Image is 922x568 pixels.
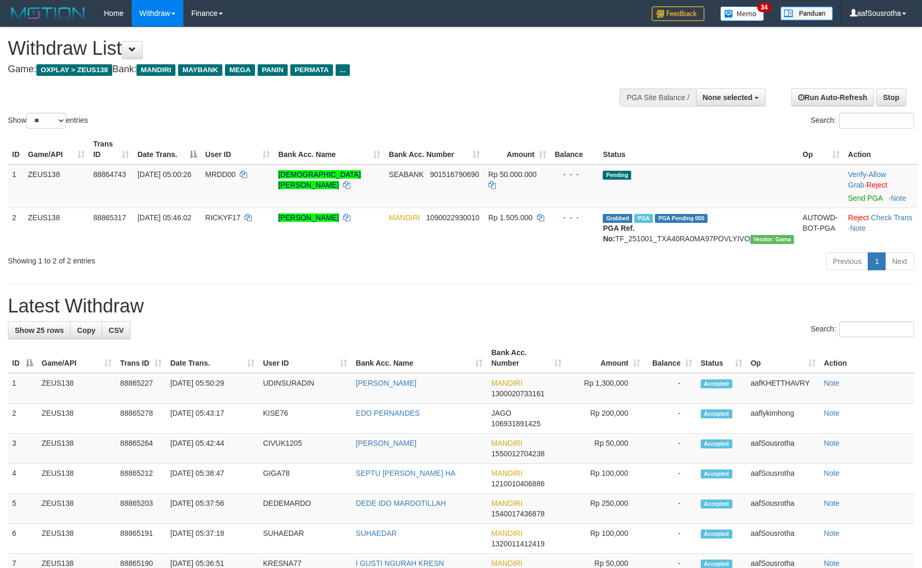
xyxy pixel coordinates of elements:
th: Op: activate to sort column ascending [747,343,820,373]
th: Trans ID: activate to sort column ascending [89,134,133,164]
span: None selected [703,93,753,102]
td: [DATE] 05:37:56 [166,494,259,524]
td: aafSousrotha [747,464,820,494]
span: ... [336,64,350,76]
img: panduan.png [780,6,833,21]
th: Bank Acc. Number: activate to sort column ascending [487,343,565,373]
span: [DATE] 05:46:02 [138,213,191,222]
span: Accepted [701,500,732,508]
span: Accepted [701,409,732,418]
a: Reject [867,181,888,189]
th: Amount: activate to sort column ascending [566,343,644,373]
span: Copy 1300020733161 to clipboard [491,389,544,398]
span: Accepted [701,379,732,388]
a: Send PGA [848,194,882,202]
span: MAYBANK [178,64,222,76]
div: Showing 1 to 2 of 2 entries [8,251,376,266]
a: [PERSON_NAME] [356,439,416,447]
a: Run Auto-Refresh [791,89,874,106]
td: Rp 100,000 [566,524,644,554]
span: 88865317 [93,213,126,222]
td: 88865227 [116,373,166,404]
td: 1 [8,164,24,208]
span: SEABANK [389,170,424,179]
td: Rp 100,000 [566,464,644,494]
td: 88865278 [116,404,166,434]
td: KISE76 [259,404,351,434]
th: Action [844,134,917,164]
td: 88865203 [116,494,166,524]
span: MANDIRI [491,439,522,447]
td: CIVUK1205 [259,434,351,464]
td: - [644,524,697,554]
td: ZEUS138 [24,208,89,248]
td: - [644,434,697,464]
td: · · [844,164,917,208]
th: Game/API: activate to sort column ascending [24,134,89,164]
span: Show 25 rows [15,326,64,335]
span: MANDIRI [389,213,420,222]
th: ID: activate to sort column descending [8,343,37,373]
span: Accepted [701,439,732,448]
td: 2 [8,208,24,248]
span: 88864743 [93,170,126,179]
td: SUHAEDAR [259,524,351,554]
a: CSV [102,321,131,339]
td: - [644,404,697,434]
img: Feedback.jpg [652,6,704,21]
span: Copy 1540017436878 to clipboard [491,510,544,518]
a: Note [824,439,840,447]
a: SEPTU [PERSON_NAME] HA [356,469,455,477]
td: [DATE] 05:38:47 [166,464,259,494]
td: - [644,494,697,524]
td: - [644,373,697,404]
td: Rp 50,000 [566,434,644,464]
a: Note [850,224,866,232]
a: Note [824,559,840,567]
span: MANDIRI [491,529,522,537]
td: ZEUS138 [24,164,89,208]
select: Showentries [26,113,66,129]
span: CSV [109,326,124,335]
td: 2 [8,404,37,434]
span: Pending [603,171,631,180]
th: Status: activate to sort column ascending [697,343,747,373]
span: PANIN [258,64,288,76]
th: Trans ID: activate to sort column ascending [116,343,166,373]
th: Date Trans.: activate to sort column descending [133,134,201,164]
span: · [848,170,886,189]
h1: Latest Withdraw [8,296,914,317]
td: 1 [8,373,37,404]
span: Copy 901516790690 to clipboard [430,170,479,179]
a: Copy [70,321,102,339]
span: OXPLAY > ZEUS138 [36,64,112,76]
button: None selected [696,89,766,106]
span: Copy 106931891425 to clipboard [491,419,540,428]
span: PGA Pending [655,214,708,223]
span: MANDIRI [491,379,522,387]
td: · · [844,208,917,248]
label: Search: [811,321,914,337]
th: Bank Acc. Number: activate to sort column ascending [385,134,484,164]
td: ZEUS138 [37,373,116,404]
th: Status [599,134,798,164]
input: Search: [839,321,914,337]
a: Check Trans [871,213,913,222]
td: ZEUS138 [37,404,116,434]
td: - [644,464,697,494]
span: RICKYF17 [205,213,241,222]
td: 5 [8,494,37,524]
span: Copy 1210010406886 to clipboard [491,479,544,488]
span: MANDIRI [491,469,522,477]
span: Vendor URL: https://trx31.1velocity.biz [750,235,795,244]
span: PERMATA [290,64,333,76]
th: User ID: activate to sort column ascending [201,134,274,164]
td: aaflykimhong [747,404,820,434]
span: Accepted [701,469,732,478]
td: Rp 250,000 [566,494,644,524]
a: [PERSON_NAME] [278,213,339,222]
a: [PERSON_NAME] [356,379,416,387]
td: 88865264 [116,434,166,464]
td: aafSousrotha [747,524,820,554]
h4: Game: Bank: [8,64,604,75]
